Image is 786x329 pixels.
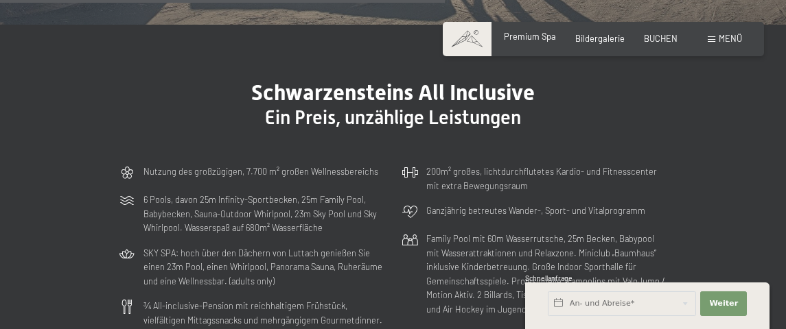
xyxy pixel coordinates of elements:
[709,298,738,309] span: Weiter
[575,33,625,44] a: Bildergalerie
[143,193,385,234] p: 6 Pools, davon 25m Infinity-Sportbecken, 25m Family Pool, Babybecken, Sauna-Outdoor Whirlpool, 23...
[143,164,378,178] p: Nutzung des großzügigen, 7.700 m² großen Wellnessbereichs
[644,33,678,44] a: BUCHEN
[143,246,385,288] p: SKY SPA: hoch über den Dächern von Luttach genießen Sie einen 23m Pool, einen Whirlpool, Panorama...
[700,291,747,316] button: Weiter
[504,31,556,42] a: Premium Spa
[265,106,521,129] span: Ein Preis, unzählige Leistungen
[719,33,742,44] span: Menü
[251,80,535,106] span: Schwarzensteins All Inclusive
[426,232,668,316] p: Family Pool mit 60m Wasserrutsche, 25m Becken, Babypool mit Wasserattraktionen und Relaxzone. Min...
[525,274,573,282] span: Schnellanfrage
[426,204,645,217] p: Ganzjährig betreutes Wander-, Sport- und Vitalprogramm
[426,164,668,193] p: 200m² großes, lichtdurchflutetes Kardio- und Fitnesscenter mit extra Bewegungsraum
